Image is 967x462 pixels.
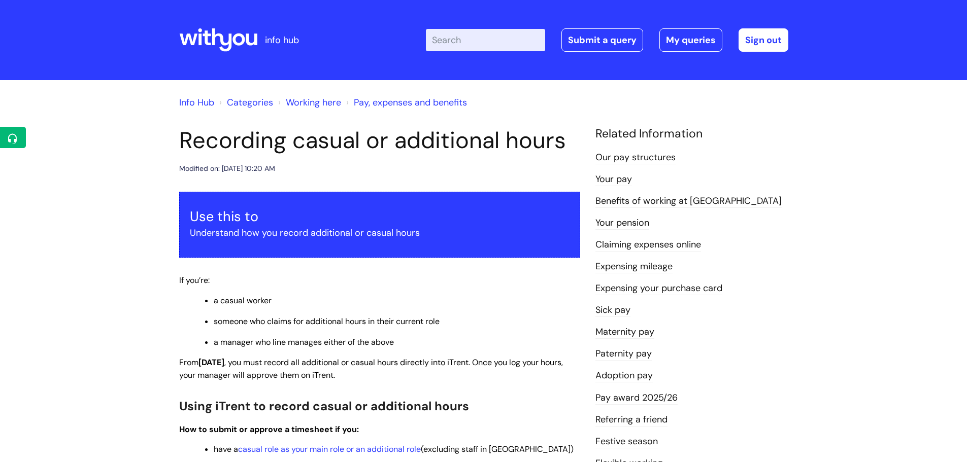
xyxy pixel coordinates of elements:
[190,208,570,225] h3: Use this to
[595,173,632,186] a: Your pay
[276,94,341,111] li: Working here
[179,424,359,435] strong: How to submit or approve a timesheet if you:
[659,28,722,52] a: My queries
[238,444,421,454] a: casual role as your main role or an additional role
[595,392,678,405] a: Pay award 2025/26
[214,444,574,454] span: have a (excluding staff in [GEOGRAPHIC_DATA])
[595,369,653,382] a: Adoption pay
[595,238,701,252] a: Claiming expenses online
[179,162,275,175] div: Modified on: [DATE] 10:20 AM
[217,94,273,111] li: Solution home
[595,413,668,427] a: Referring a friend
[426,29,545,51] input: Search
[595,127,788,141] h4: Related Information
[179,398,469,414] span: Using iTrent to record casual or additional hours
[286,96,341,109] a: Working here
[214,295,272,306] span: a casual worker
[265,32,299,48] p: info hub
[227,96,273,109] a: Categories
[198,357,224,368] strong: [DATE]
[179,127,580,154] h1: Recording casual or additional hours
[179,275,210,286] span: If you’re:
[214,337,394,347] span: a manager who line manages either of the above
[595,282,722,295] a: Expensing your purchase card
[426,28,788,52] div: | -
[595,435,658,448] a: Festive season
[354,96,467,109] a: Pay, expenses and benefits
[595,151,676,164] a: Our pay structures
[190,225,570,241] p: Understand how you record additional or casual hours
[561,28,643,52] a: Submit a query
[595,195,782,208] a: Benefits of working at [GEOGRAPHIC_DATA]
[595,304,630,317] a: Sick pay
[595,326,654,339] a: Maternity pay
[595,260,673,273] a: Expensing mileage
[214,316,440,327] span: someone who claims for additional hours in their current role
[344,94,467,111] li: Pay, expenses and benefits
[595,347,652,361] a: Paternity pay
[179,357,563,380] span: From , you must record all additional or casual hours directly into iTrent. Once you log your hou...
[179,96,214,109] a: Info Hub
[739,28,788,52] a: Sign out
[595,217,649,230] a: Your pension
